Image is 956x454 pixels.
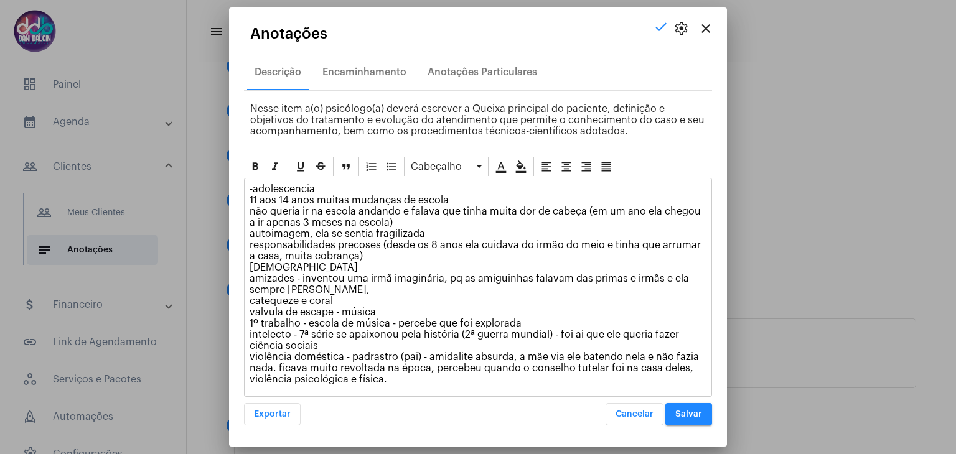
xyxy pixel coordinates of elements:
[557,157,576,176] div: Alinhar ao centro
[291,157,310,176] div: Sublinhado
[382,157,401,176] div: Bullet List
[492,157,510,176] div: Cor do texto
[673,21,688,36] span: settings
[512,157,530,176] div: Cor de fundo
[577,157,596,176] div: Alinhar à direita
[675,410,702,419] span: Salvar
[246,157,265,176] div: Negrito
[616,410,654,419] span: Cancelar
[322,67,406,78] div: Encaminhamento
[250,104,705,136] span: Nesse item a(o) psicólogo(a) deverá escrever a Queixa principal do paciente, definição e objetivo...
[255,67,301,78] div: Descrição
[698,21,713,36] mat-icon: close
[428,67,537,78] div: Anotações Particulares
[537,157,556,176] div: Alinhar à esquerda
[408,157,485,176] div: Cabeçalho
[362,157,381,176] div: Ordered List
[337,157,355,176] div: Blockquote
[597,157,616,176] div: Alinhar justificado
[311,157,330,176] div: Strike
[244,403,301,425] button: Exportar
[668,16,693,41] button: settings
[665,403,712,425] button: Salvar
[250,25,327,42] span: Anotações
[654,19,668,34] mat-icon: check
[254,410,291,419] span: Exportar
[266,157,284,176] div: Itálico
[606,403,663,425] button: Cancelar
[250,183,706,385] p: -adolescencia 11 aos 14 anos muitas mudanças de escola não queria ir na escola andando e falava q...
